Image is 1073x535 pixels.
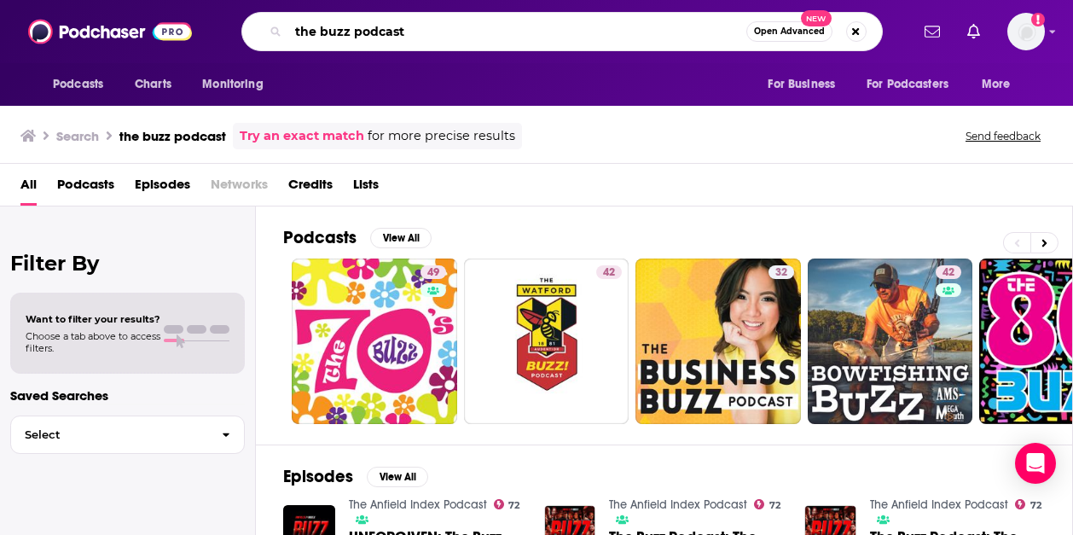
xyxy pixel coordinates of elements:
a: PodcastsView All [283,227,432,248]
a: 72 [754,499,780,509]
input: Search podcasts, credits, & more... [288,18,746,45]
span: Open Advanced [754,27,825,36]
a: EpisodesView All [283,466,428,487]
h2: Episodes [283,466,353,487]
span: 32 [775,265,787,282]
span: Select [11,429,208,440]
span: Monitoring [202,73,263,96]
a: 42 [596,265,622,279]
a: Charts [124,68,182,101]
img: User Profile [1007,13,1045,50]
h2: Filter By [10,251,245,276]
a: 72 [1015,499,1041,509]
span: for more precise results [368,126,515,146]
a: Show notifications dropdown [960,17,987,46]
button: Send feedback [960,129,1046,143]
span: Logged in as Morgan16 [1007,13,1045,50]
button: open menu [970,68,1032,101]
span: 42 [942,265,954,282]
a: Lists [353,171,379,206]
h3: Search [56,128,99,144]
a: Podcasts [57,171,114,206]
a: Show notifications dropdown [918,17,947,46]
button: open menu [855,68,973,101]
p: Saved Searches [10,387,245,404]
span: 42 [603,265,615,282]
span: More [982,73,1011,96]
button: Show profile menu [1007,13,1045,50]
a: Credits [288,171,333,206]
a: The Anfield Index Podcast [870,497,1008,512]
a: 49 [420,265,446,279]
a: The Anfield Index Podcast [349,497,487,512]
a: 32 [768,265,794,279]
a: Episodes [135,171,190,206]
button: Select [10,416,245,454]
h2: Podcasts [283,227,357,248]
span: 72 [769,502,780,509]
h3: the buzz podcast [119,128,226,144]
img: Podchaser - Follow, Share and Rate Podcasts [28,15,192,48]
svg: Add a profile image [1031,13,1045,26]
span: 49 [427,265,439,282]
a: 32 [635,259,801,424]
a: 42 [464,259,629,424]
span: For Business [768,73,835,96]
a: All [20,171,37,206]
span: 72 [1030,502,1041,509]
button: Open AdvancedNew [746,21,832,42]
span: Networks [211,171,268,206]
button: open menu [41,68,125,101]
button: open menu [190,68,285,101]
a: 42 [808,259,973,424]
a: The Anfield Index Podcast [609,497,747,512]
span: For Podcasters [867,73,948,96]
span: New [801,10,832,26]
a: 49 [292,259,457,424]
button: View All [370,228,432,248]
button: View All [367,467,428,487]
span: Want to filter your results? [26,313,160,325]
span: 72 [508,502,519,509]
span: Charts [135,73,171,96]
div: Open Intercom Messenger [1015,443,1056,484]
button: open menu [756,68,856,101]
span: Podcasts [53,73,103,96]
div: Search podcasts, credits, & more... [241,12,883,51]
a: 42 [936,265,961,279]
a: Try an exact match [240,126,364,146]
a: 72 [494,499,520,509]
span: Choose a tab above to access filters. [26,330,160,354]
